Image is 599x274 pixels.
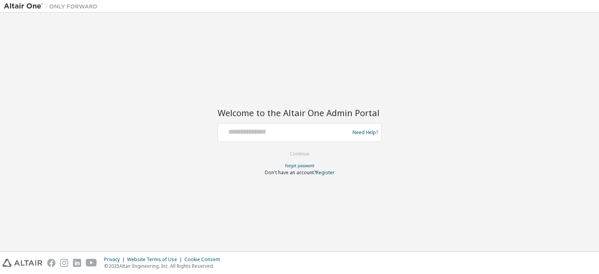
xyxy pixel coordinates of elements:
div: Privacy [104,256,127,263]
p: © 2025 Altair Engineering, Inc. All Rights Reserved. [104,263,225,269]
div: Website Terms of Use [127,256,184,263]
a: Need Help? [353,132,378,133]
img: youtube.svg [86,259,97,267]
h2: Welcome to the Altair One Admin Portal [218,107,381,118]
div: Cookie Consent [184,256,225,263]
img: linkedin.svg [73,259,81,267]
img: Altair One [4,2,101,10]
a: Register [316,169,335,176]
img: instagram.svg [60,259,68,267]
a: Forgot password [285,163,314,168]
img: facebook.svg [47,259,55,267]
span: Don't have an account? [265,169,316,176]
img: altair_logo.svg [2,259,43,267]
